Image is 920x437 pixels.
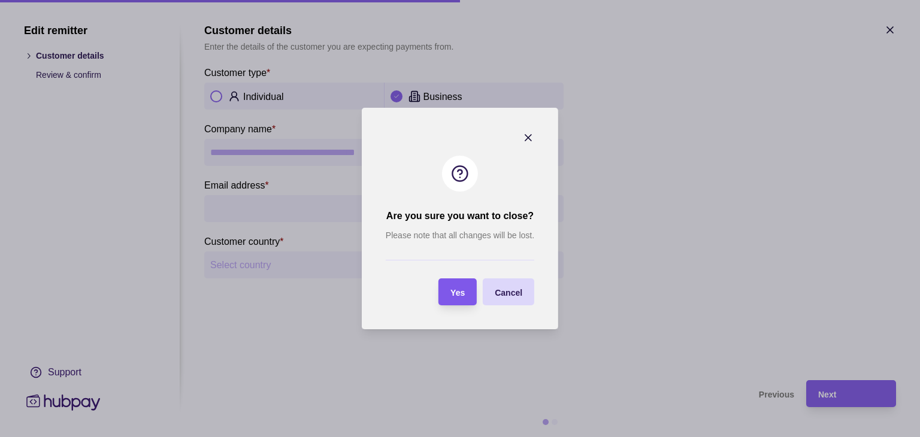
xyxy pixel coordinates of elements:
h2: Are you sure you want to close? [386,210,534,223]
p: Please note that all changes will be lost. [386,229,534,242]
button: Cancel [483,278,534,305]
button: Yes [438,278,477,305]
span: Cancel [495,288,522,298]
span: Yes [450,288,465,298]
